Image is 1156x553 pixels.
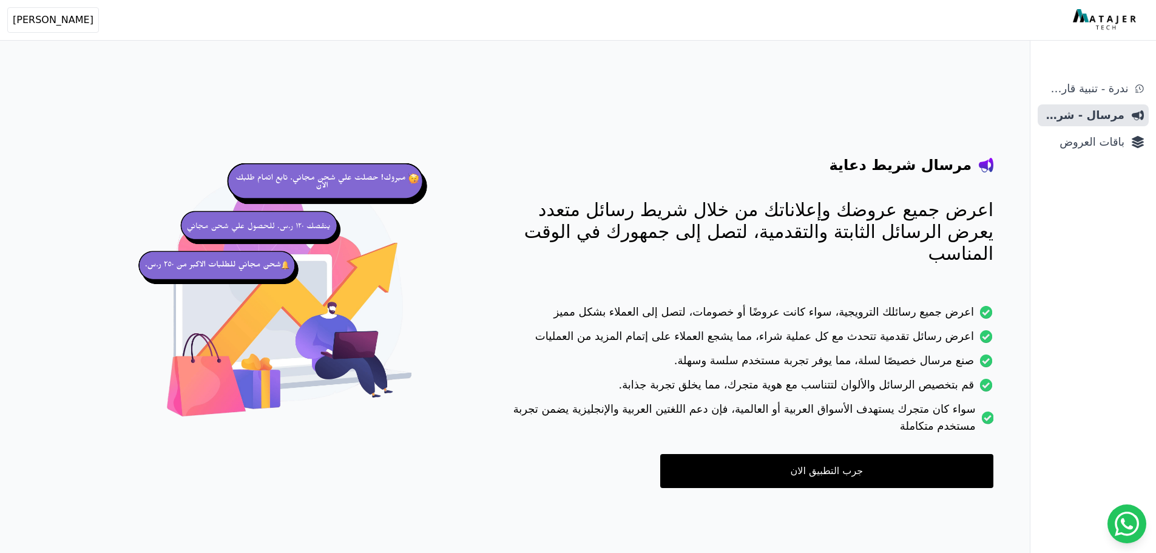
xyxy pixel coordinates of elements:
[1043,134,1124,151] span: باقات العروض
[1043,80,1128,97] span: ندرة - تنبية قارب علي النفاذ
[830,155,972,175] h4: مرسال شريط دعاية
[493,328,993,352] li: اعرض رسائل تقدمية تتحدث مع كل عملية شراء، مما يشجع العملاء على إتمام المزيد من العمليات
[134,146,445,456] img: hero
[1043,107,1124,124] span: مرسال - شريط دعاية
[13,13,93,27] span: [PERSON_NAME]
[493,199,993,265] p: اعرض جميع عروضك وإعلاناتك من خلال شريط رسائل متعدد يعرض الرسائل الثابتة والتقدمية، لتصل إلى جمهور...
[7,7,99,33] button: [PERSON_NAME]
[660,454,993,488] a: جرب التطبيق الان
[493,352,993,376] li: صنع مرسال خصيصًا لسلة، مما يوفر تجربة مستخدم سلسة وسهلة.
[1073,9,1139,31] img: MatajerTech Logo
[493,401,993,442] li: سواء كان متجرك يستهدف الأسواق العربية أو العالمية، فإن دعم اللغتين العربية والإنجليزية يضمن تجربة...
[493,304,993,328] li: اعرض جميع رسائلك الترويجية، سواء كانت عروضًا أو خصومات، لتصل إلى العملاء بشكل مميز
[493,376,993,401] li: قم بتخصيص الرسائل والألوان لتتناسب مع هوية متجرك، مما يخلق تجربة جذابة.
